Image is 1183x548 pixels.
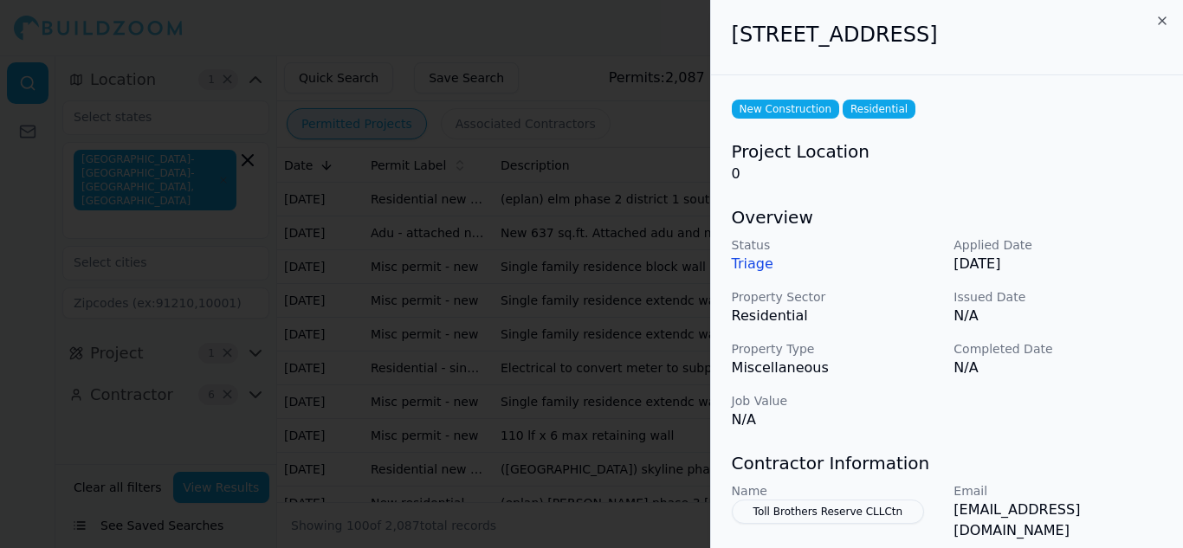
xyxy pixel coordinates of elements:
[732,288,941,306] p: Property Sector
[732,306,941,326] p: Residential
[732,254,941,274] p: Triage
[732,21,1162,48] h2: [STREET_ADDRESS]
[732,392,941,409] p: Job Value
[954,358,1162,378] p: N/A
[732,100,839,119] span: New Construction
[732,500,925,524] button: Toll Brothers Reserve CLLCtn
[732,409,941,430] p: N/A
[954,254,1162,274] p: [DATE]
[954,340,1162,358] p: Completed Date
[954,288,1162,306] p: Issued Date
[732,358,941,378] p: Miscellaneous
[954,500,1162,541] p: [EMAIL_ADDRESS][DOMAIN_NAME]
[732,139,1162,164] h3: Project Location
[732,451,1162,475] h3: Contractor Information
[732,139,1162,184] div: 0
[843,100,915,119] span: Residential
[954,482,1162,500] p: Email
[732,340,941,358] p: Property Type
[732,236,941,254] p: Status
[732,482,941,500] p: Name
[732,205,1162,229] h3: Overview
[954,306,1162,326] p: N/A
[954,236,1162,254] p: Applied Date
